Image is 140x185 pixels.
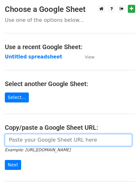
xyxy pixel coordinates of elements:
h4: Use a recent Google Sheet: [5,43,135,51]
a: View [78,54,95,60]
small: Example: [URL][DOMAIN_NAME] [5,147,70,152]
input: Paste your Google Sheet URL here [5,134,132,146]
p: Use one of the options below... [5,17,135,23]
h4: Copy/paste a Google Sheet URL: [5,124,135,131]
small: View [85,55,95,59]
a: Untitled spreadsheet [5,54,62,60]
iframe: Chat Widget [108,154,140,185]
h3: Choose a Google Sheet [5,5,135,14]
input: Next [5,160,21,170]
div: Widget Obrolan [108,154,140,185]
a: Select... [5,92,29,102]
h4: Select another Google Sheet: [5,80,135,88]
